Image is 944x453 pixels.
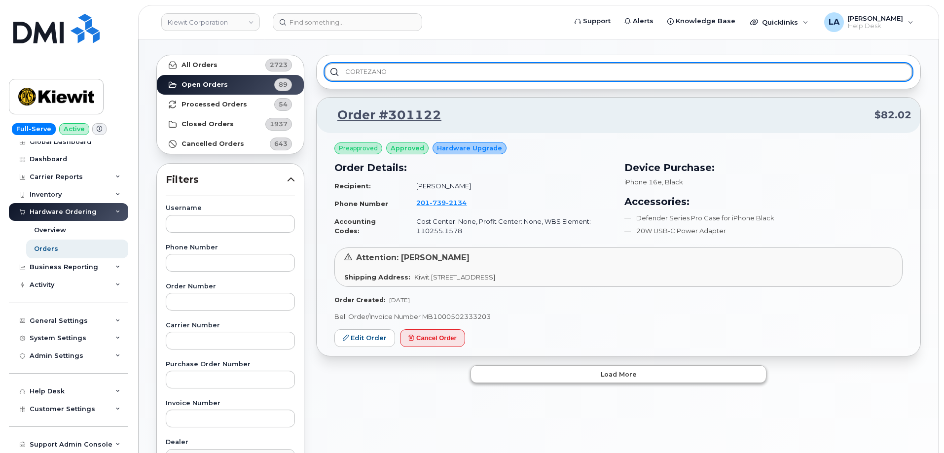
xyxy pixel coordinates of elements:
span: Hardware Upgrade [437,143,502,153]
a: Kiewit Corporation [161,13,260,31]
span: $82.02 [874,108,911,122]
span: Quicklinks [762,18,798,26]
button: Cancel Order [400,329,465,348]
h3: Order Details: [334,160,613,175]
input: Search in orders [325,63,912,81]
strong: Shipping Address: [344,273,410,281]
strong: Order Created: [334,296,385,304]
span: Load more [601,370,637,379]
li: 20W USB-C Power Adapter [624,226,903,236]
strong: All Orders [182,61,218,69]
label: Carrier Number [166,322,295,329]
strong: Phone Number [334,200,388,208]
li: Defender Series Pro Case for iPhone Black [624,213,903,223]
strong: Cancelled Orders [182,140,244,148]
a: Cancelled Orders643 [157,134,304,154]
span: Filters [166,173,287,187]
div: Quicklinks [743,12,815,32]
span: iPhone 16e [624,178,662,186]
a: Processed Orders54 [157,95,304,114]
label: Dealer [166,439,295,446]
a: Alerts [617,11,660,31]
input: Find something... [273,13,422,31]
label: Invoice Number [166,400,295,407]
label: Phone Number [166,244,295,251]
span: , Black [662,178,683,186]
strong: Accounting Codes: [334,217,376,235]
span: LA [829,16,839,28]
span: Help Desk [848,22,903,30]
span: 201 [416,199,467,207]
a: Open Orders89 [157,75,304,95]
strong: Recipient: [334,182,371,190]
span: 2723 [270,60,288,70]
span: Support [583,16,611,26]
strong: Closed Orders [182,120,234,128]
span: 54 [279,100,288,109]
span: Kiwit [STREET_ADDRESS] [414,273,495,281]
button: Load more [471,365,766,383]
a: 2017392134 [416,199,478,207]
span: Alerts [633,16,654,26]
label: Username [166,205,295,211]
p: Bell Order/Invoice Number MB1000502333203 [334,312,903,321]
a: Edit Order [334,329,395,348]
div: Lanette Aparicio [817,12,920,32]
strong: Processed Orders [182,101,247,108]
span: [DATE] [389,296,410,304]
iframe: Messenger Launcher [901,410,937,446]
span: 643 [274,139,288,148]
a: All Orders2723 [157,55,304,75]
span: 1937 [270,119,288,129]
a: Knowledge Base [660,11,742,31]
a: Support [568,11,617,31]
span: Preapproved [339,144,378,153]
span: 2134 [446,199,467,207]
span: 739 [430,199,446,207]
h3: Accessories: [624,194,903,209]
label: Order Number [166,283,295,290]
td: Cost Center: None, Profit Center: None, WBS Element: 110255.1578 [407,213,613,239]
strong: Open Orders [182,81,228,89]
a: Order #301122 [326,106,441,124]
span: approved [391,143,424,153]
label: Purchase Order Number [166,361,295,368]
span: 89 [279,80,288,89]
span: [PERSON_NAME] [848,14,903,22]
td: [PERSON_NAME] [407,177,613,195]
span: Attention: [PERSON_NAME] [356,253,470,262]
h3: Device Purchase: [624,160,903,175]
a: Closed Orders1937 [157,114,304,134]
span: Knowledge Base [676,16,735,26]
